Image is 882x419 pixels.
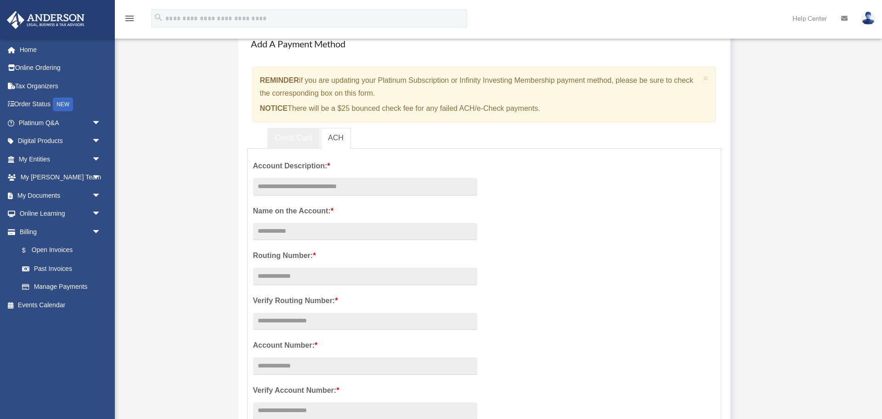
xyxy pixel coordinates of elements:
[6,59,115,77] a: Online Ordering
[92,186,110,205] span: arrow_drop_down
[260,76,299,84] strong: REMINDER
[6,114,115,132] a: Platinum Q&Aarrow_drop_down
[253,294,477,307] label: Verify Routing Number:
[92,114,110,132] span: arrow_drop_down
[92,205,110,224] span: arrow_drop_down
[13,278,110,296] a: Manage Payments
[260,102,700,115] p: There will be a $25 bounced check fee for any failed ACH/e-Check payments.
[92,150,110,169] span: arrow_drop_down
[6,150,115,168] a: My Entitiesarrow_drop_down
[124,13,135,24] i: menu
[27,245,32,256] span: $
[124,16,135,24] a: menu
[92,223,110,241] span: arrow_drop_down
[6,77,115,95] a: Tax Organizers
[253,67,716,122] div: if you are updating your Platinum Subscription or Infinity Investing Membership payment method, p...
[153,12,164,23] i: search
[6,95,115,114] a: Order StatusNEW
[6,168,115,187] a: My [PERSON_NAME] Teamarrow_drop_down
[53,98,73,111] div: NEW
[253,339,477,352] label: Account Number:
[247,34,722,54] h4: Add A Payment Method
[253,384,477,397] label: Verify Account Number:
[253,205,477,218] label: Name on the Account:
[92,168,110,187] span: arrow_drop_down
[253,249,477,262] label: Routing Number:
[321,128,351,149] a: ACH
[703,73,709,83] span: ×
[260,104,288,112] strong: NOTICE
[703,73,709,83] button: Close
[92,132,110,151] span: arrow_drop_down
[6,223,115,241] a: Billingarrow_drop_down
[13,241,115,260] a: $Open Invoices
[6,296,115,314] a: Events Calendar
[6,40,115,59] a: Home
[6,186,115,205] a: My Documentsarrow_drop_down
[13,259,115,278] a: Past Invoices
[253,160,477,172] label: Account Description:
[4,11,87,29] img: Anderson Advisors Platinum Portal
[6,132,115,150] a: Digital Productsarrow_drop_down
[861,11,875,25] img: User Pic
[6,205,115,223] a: Online Learningarrow_drop_down
[267,128,320,149] a: Credit Card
